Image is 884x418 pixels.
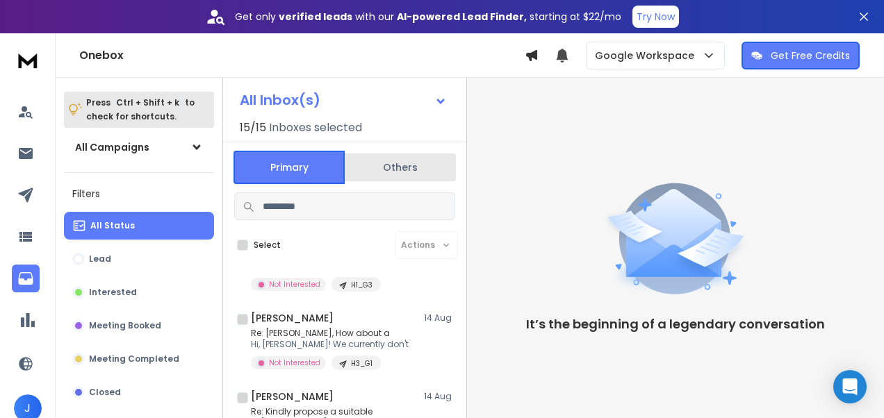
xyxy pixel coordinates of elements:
[114,94,181,110] span: Ctrl + Shift + k
[771,49,850,62] p: Get Free Credits
[269,119,362,136] h3: Inboxes selected
[89,287,137,298] p: Interested
[234,151,345,184] button: Primary
[632,6,679,28] button: Try Now
[424,391,455,402] p: 14 Aug
[345,152,456,183] button: Others
[64,345,214,373] button: Meeting Completed
[251,328,409,339] p: Re: [PERSON_NAME], How about a
[742,42,860,69] button: Get Free Credits
[254,240,281,251] label: Select
[251,406,413,417] p: Re: Kindly propose a suitable
[75,140,149,154] h1: All Campaigns
[351,358,373,369] p: H3_G1
[235,10,621,24] p: Get only with our starting at $22/mo
[86,96,195,124] p: Press to check for shortcuts.
[240,93,320,107] h1: All Inbox(s)
[251,311,334,325] h1: [PERSON_NAME]
[89,320,161,331] p: Meeting Booked
[351,280,373,290] p: H1_G3
[89,353,179,365] p: Meeting Completed
[251,390,334,403] h1: [PERSON_NAME]
[79,47,525,64] h1: Onebox
[89,253,111,265] p: Lead
[279,10,352,24] strong: verified leads
[595,49,700,62] p: Google Workspace
[64,278,214,306] button: Interested
[64,133,214,161] button: All Campaigns
[89,387,121,398] p: Closed
[14,47,42,73] img: logo
[64,184,214,203] h3: Filters
[269,358,320,368] p: Not Interested
[397,10,527,24] strong: AI-powered Lead Finder,
[64,245,214,273] button: Lead
[240,119,266,136] span: 15 / 15
[64,312,214,340] button: Meeting Booked
[637,10,675,24] p: Try Now
[64,378,214,406] button: Closed
[424,312,455,324] p: 14 Aug
[229,86,458,114] button: All Inbox(s)
[90,220,135,231] p: All Status
[64,212,214,240] button: All Status
[269,279,320,290] p: Not Interested
[526,315,825,334] p: It’s the beginning of a legendary conversation
[833,370,867,403] div: Open Intercom Messenger
[251,339,409,350] p: Hi, [PERSON_NAME]! We currently don't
